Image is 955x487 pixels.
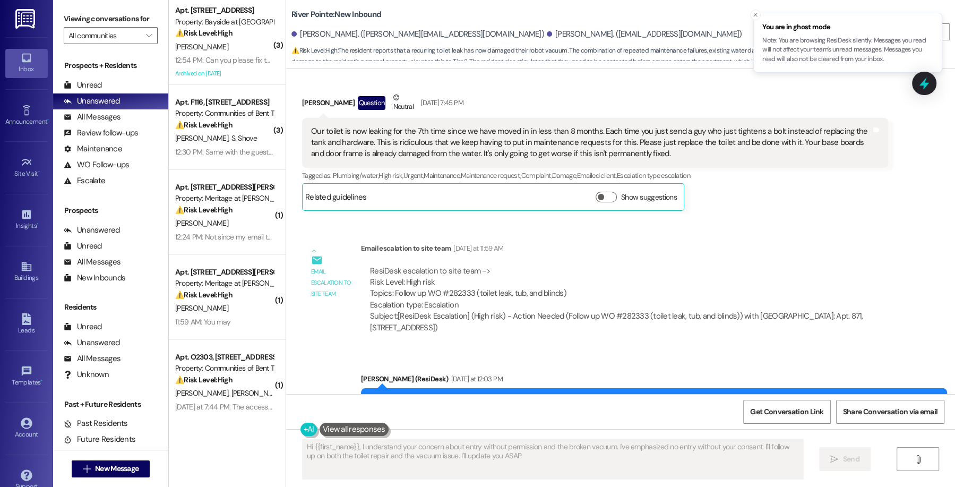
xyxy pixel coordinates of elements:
[175,120,233,130] strong: ⚠️ Risk Level: High
[175,388,231,398] span: [PERSON_NAME]
[621,192,677,203] label: Show suggestions
[547,29,742,40] div: [PERSON_NAME]. ([EMAIL_ADDRESS][DOMAIN_NAME])
[617,171,690,180] span: Escalation type escalation
[175,375,233,385] strong: ⚠️ Risk Level: High
[64,127,138,139] div: Review follow-ups
[750,10,761,20] button: Close toast
[175,97,273,108] div: Apt. F116, [STREET_ADDRESS]
[64,353,121,364] div: All Messages
[836,400,944,424] button: Share Conversation via email
[175,42,228,52] span: [PERSON_NAME]
[843,454,859,465] span: Send
[64,418,128,429] div: Past Residents
[231,388,288,398] span: [PERSON_NAME]
[64,159,129,170] div: WO Follow-ups
[64,434,135,445] div: Future Residents
[391,92,415,114] div: Neutral
[64,241,102,252] div: Unread
[5,362,48,391] a: Templates •
[175,232,286,242] div: 12:24 PM: Not since my email to you.
[762,22,933,32] span: You are in ghost mode
[64,11,158,27] label: Viewing conversations for
[64,112,121,123] div: All Messages
[451,243,503,254] div: [DATE] at 11:59 AM
[424,171,460,180] span: Maintenance ,
[175,317,230,327] div: 11:59 AM: You may
[175,267,273,278] div: Apt. [STREET_ADDRESS][PERSON_NAME]
[175,182,273,193] div: Apt. [STREET_ADDRESS][PERSON_NAME]
[53,399,168,410] div: Past + Future Residents
[378,171,403,180] span: High risk ,
[577,171,616,180] span: Emailed client ,
[5,414,48,443] a: Account
[15,9,37,29] img: ResiDesk Logo
[175,205,233,215] strong: ⚠️ Risk Level: High
[5,258,48,286] a: Buildings
[175,5,273,16] div: Apt. [STREET_ADDRESS]
[750,406,823,417] span: Get Conversation Link
[361,373,947,388] div: [PERSON_NAME] (ResiDesk)
[175,133,231,143] span: [PERSON_NAME]
[521,171,552,180] span: Complaint ,
[64,337,120,348] div: Unanswered
[552,171,577,180] span: Damage ,
[819,447,871,471] button: Send
[305,192,367,207] div: Related guidelines
[830,455,838,464] i: 
[174,67,274,80] div: Archived on [DATE]
[5,49,48,78] a: Inbox
[302,92,888,118] div: [PERSON_NAME]
[47,116,49,124] span: •
[64,225,120,236] div: Unanswered
[291,29,544,40] div: [PERSON_NAME]. ([PERSON_NAME][EMAIL_ADDRESS][DOMAIN_NAME])
[64,80,102,91] div: Unread
[64,143,122,155] div: Maintenance
[175,402,478,412] div: [DATE] at 7:44 PM: The access panel for the luxer room is offline and no packages can be grabbed
[843,406,937,417] span: Share Conversation via email
[64,272,125,284] div: New Inbounds
[291,46,337,55] strong: ⚠️ Risk Level: High
[64,321,102,332] div: Unread
[83,465,91,473] i: 
[302,168,888,183] div: Tagged as:
[370,311,879,334] div: Subject: [ResiDesk Escalation] (High risk) - Action Needed (Follow up WO #282333 (toilet leak, tu...
[175,303,228,313] span: [PERSON_NAME]
[175,16,273,28] div: Property: Bayside at [GEOGRAPHIC_DATA]
[53,205,168,216] div: Prospects
[175,290,233,300] strong: ⚠️ Risk Level: High
[175,55,308,65] div: 12:54 PM: Can you please fix the drain soon
[358,96,386,109] div: Question
[64,175,105,186] div: Escalate
[291,9,381,20] b: River Pointe: New Inbound
[175,147,346,157] div: 12:30 PM: Same with the guest bathroom sink, very slow
[311,266,352,300] div: Email escalation to site team
[175,193,273,204] div: Property: Meritage at [PERSON_NAME][GEOGRAPHIC_DATA]
[175,108,273,119] div: Property: Communities of Bent Tree
[5,153,48,182] a: Site Visit •
[231,133,257,143] span: S. Shove
[5,206,48,234] a: Insights •
[53,60,168,71] div: Prospects + Residents
[64,96,120,107] div: Unanswered
[291,45,865,79] span: : The resident reports that a recurring toilet leak has now damaged their robot vacuum. The combi...
[95,463,139,474] span: New Message
[403,171,424,180] span: Urgent ,
[762,36,933,64] p: Note: You are browsing ResiDesk silently. Messages you read will not affect your team's unread me...
[370,266,879,311] div: ResiDesk escalation to site team -> Risk Level: High risk Topics: Follow up WO #282333 (toilet le...
[914,455,922,464] i: 
[175,28,233,38] strong: ⚠️ Risk Level: High
[311,126,871,160] div: Our toilet is now leaking for the 7th time since we have moved in in less than 8 months. Each tim...
[175,352,273,363] div: Apt. O2303, [STREET_ADDRESS]
[175,363,273,374] div: Property: Communities of Bent Tree
[460,171,521,180] span: Maintenance request ,
[72,460,150,477] button: New Message
[175,218,228,228] span: [PERSON_NAME]
[64,257,121,268] div: All Messages
[38,168,40,176] span: •
[53,302,168,313] div: Residents
[68,27,141,44] input: All communities
[303,439,803,479] textarea: Hi {{first_name}}, I understand your concern about entry without permission and the broken vacuum...
[361,243,888,258] div: Email escalation to site team
[333,171,378,180] span: Plumbing/water ,
[448,373,502,385] div: [DATE] at 12:03 PM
